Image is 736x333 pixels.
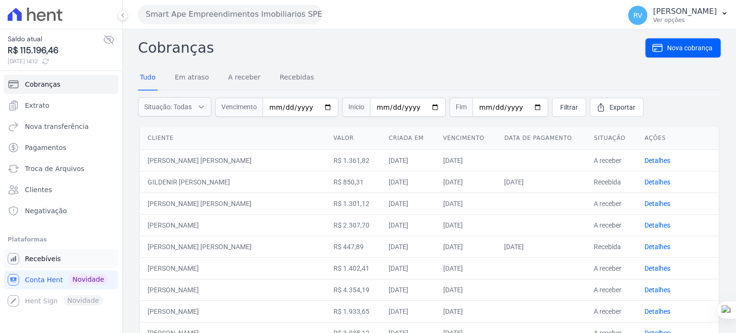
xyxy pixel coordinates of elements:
[653,16,717,24] p: Ver opções
[140,214,326,236] td: [PERSON_NAME]
[25,122,89,131] span: Nova transferência
[25,164,84,173] span: Troca de Arquivos
[381,126,435,150] th: Criada em
[140,126,326,150] th: Cliente
[586,300,637,322] td: A receber
[326,257,381,279] td: R$ 1.402,41
[4,249,118,268] a: Recebíveis
[326,214,381,236] td: R$ 2.307,70
[226,66,263,91] a: A receber
[8,44,103,57] span: R$ 115.196,46
[586,126,637,150] th: Situação
[586,193,637,214] td: A receber
[138,5,322,24] button: Smart Ape Empreendimentos Imobiliarios SPE LTDA
[496,126,586,150] th: Data de pagamento
[25,185,52,195] span: Clientes
[381,171,435,193] td: [DATE]
[4,75,118,94] a: Cobranças
[25,80,60,89] span: Cobranças
[8,57,103,66] span: [DATE] 14:12
[140,236,326,257] td: [PERSON_NAME] [PERSON_NAME]
[586,214,637,236] td: A receber
[644,200,670,207] a: Detalhes
[436,300,497,322] td: [DATE]
[381,214,435,236] td: [DATE]
[138,37,645,58] h2: Cobranças
[496,236,586,257] td: [DATE]
[4,180,118,199] a: Clientes
[436,236,497,257] td: [DATE]
[436,257,497,279] td: [DATE]
[8,234,115,245] div: Plataformas
[8,75,115,310] nav: Sidebar
[25,101,49,110] span: Extrato
[586,236,637,257] td: Recebida
[560,103,578,112] span: Filtrar
[4,159,118,178] a: Troca de Arquivos
[381,236,435,257] td: [DATE]
[4,201,118,220] a: Negativação
[436,171,497,193] td: [DATE]
[621,2,736,29] button: RV [PERSON_NAME] Ver opções
[173,66,211,91] a: Em atraso
[644,243,670,251] a: Detalhes
[381,279,435,300] td: [DATE]
[326,300,381,322] td: R$ 1.933,65
[140,171,326,193] td: GILDENIR [PERSON_NAME]
[381,149,435,171] td: [DATE]
[326,126,381,150] th: Valor
[326,149,381,171] td: R$ 1.361,82
[653,7,717,16] p: [PERSON_NAME]
[4,270,118,289] a: Conta Hent Novidade
[144,102,192,112] span: Situação: Todas
[644,221,670,229] a: Detalhes
[4,117,118,136] a: Nova transferência
[644,264,670,272] a: Detalhes
[215,98,263,117] span: Vencimento
[326,279,381,300] td: R$ 4.354,19
[381,257,435,279] td: [DATE]
[25,206,67,216] span: Negativação
[140,257,326,279] td: [PERSON_NAME]
[667,43,713,53] span: Nova cobrança
[633,12,643,19] span: RV
[496,171,586,193] td: [DATE]
[8,34,103,44] span: Saldo atual
[586,149,637,171] td: A receber
[4,96,118,115] a: Extrato
[69,274,108,285] span: Novidade
[326,171,381,193] td: R$ 850,31
[586,257,637,279] td: A receber
[140,300,326,322] td: [PERSON_NAME]
[644,308,670,315] a: Detalhes
[342,98,370,117] span: Início
[449,98,472,117] span: Fim
[381,193,435,214] td: [DATE]
[138,66,158,91] a: Tudo
[644,157,670,164] a: Detalhes
[645,38,721,57] a: Nova cobrança
[586,171,637,193] td: Recebida
[586,279,637,300] td: A receber
[644,286,670,294] a: Detalhes
[436,214,497,236] td: [DATE]
[552,98,586,117] a: Filtrar
[381,300,435,322] td: [DATE]
[4,138,118,157] a: Pagamentos
[140,279,326,300] td: [PERSON_NAME]
[436,126,497,150] th: Vencimento
[25,254,61,264] span: Recebíveis
[326,193,381,214] td: R$ 1.301,12
[637,126,719,150] th: Ações
[436,279,497,300] td: [DATE]
[140,193,326,214] td: [PERSON_NAME] [PERSON_NAME]
[138,97,211,116] button: Situação: Todas
[278,66,316,91] a: Recebidas
[436,149,497,171] td: [DATE]
[140,149,326,171] td: [PERSON_NAME] [PERSON_NAME]
[609,103,635,112] span: Exportar
[590,98,644,117] a: Exportar
[25,275,63,285] span: Conta Hent
[436,193,497,214] td: [DATE]
[644,178,670,186] a: Detalhes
